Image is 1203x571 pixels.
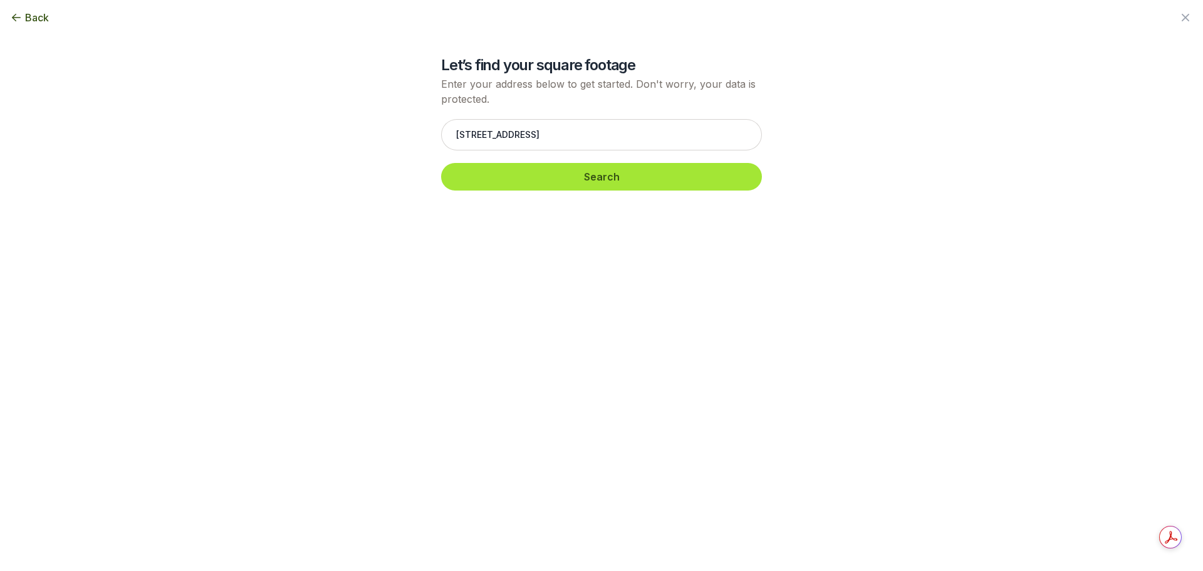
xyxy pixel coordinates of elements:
[441,119,762,150] input: Enter your address
[441,55,762,75] h2: Let’s find your square footage
[10,10,49,25] button: Back
[441,76,762,107] p: Enter your address below to get started. Don't worry, your data is protected.
[25,10,49,25] span: Back
[441,163,762,191] button: Search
